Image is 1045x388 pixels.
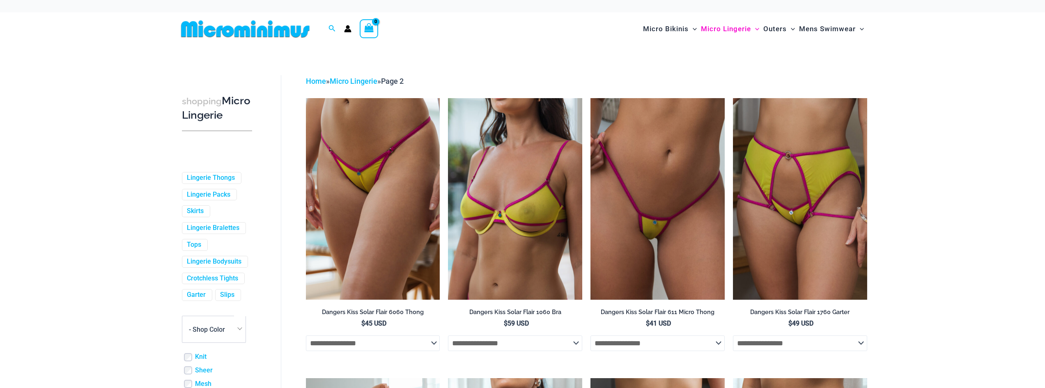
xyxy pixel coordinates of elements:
a: Tops [187,241,201,249]
a: View Shopping Cart, empty [360,19,379,38]
img: Dangers Kiss Solar Flair 611 Micro 01 [590,98,725,299]
a: Dangers Kiss Solar Flair 6060 Thong 1760 Garter 03Dangers Kiss Solar Flair 6060 Thong 1760 Garter... [733,98,867,299]
h2: Dangers Kiss Solar Flair 1060 Bra [448,308,582,316]
a: Lingerie Thongs [187,174,235,182]
bdi: 45 USD [361,319,386,327]
span: » » [306,77,404,85]
h2: Dangers Kiss Solar Flair 6060 Thong [306,308,440,316]
img: Dangers Kiss Solar Flair 6060 Thong 1760 Garter 03 [733,98,867,299]
a: Dangers Kiss Solar Flair 611 Micro 01Dangers Kiss Solar Flair 611 Micro 02Dangers Kiss Solar Flai... [590,98,725,299]
a: OutersMenu ToggleMenu Toggle [761,16,797,41]
a: Lingerie Bralettes [187,224,239,232]
span: Menu Toggle [856,18,864,39]
span: Page 2 [381,77,404,85]
a: Micro BikinisMenu ToggleMenu Toggle [641,16,699,41]
nav: Site Navigation [640,15,868,43]
a: Lingerie Packs [187,191,230,199]
a: Mens SwimwearMenu ToggleMenu Toggle [797,16,866,41]
a: Account icon link [344,25,351,32]
span: $ [646,319,650,327]
a: Micro Lingerie [330,77,377,85]
img: Dangers Kiss Solar Flair 6060 Thong 01 [306,98,440,299]
a: Crotchless Tights [187,274,238,283]
a: Search icon link [328,24,336,34]
a: Lingerie Bodysuits [187,257,241,266]
h2: Dangers Kiss Solar Flair 1760 Garter [733,308,867,316]
span: Outers [763,18,787,39]
span: Micro Lingerie [701,18,751,39]
bdi: 59 USD [504,319,529,327]
span: Mens Swimwear [799,18,856,39]
bdi: 41 USD [646,319,671,327]
span: $ [504,319,508,327]
span: - Shop Color [182,316,246,343]
span: Micro Bikinis [643,18,689,39]
span: Menu Toggle [751,18,759,39]
h3: Micro Lingerie [182,94,252,122]
bdi: 49 USD [788,319,813,327]
span: Menu Toggle [787,18,795,39]
a: Micro LingerieMenu ToggleMenu Toggle [699,16,761,41]
a: Dangers Kiss Solar Flair 1060 Bra 01Dangers Kiss Solar Flair 1060 Bra 02Dangers Kiss Solar Flair ... [448,98,582,299]
img: Dangers Kiss Solar Flair 1060 Bra 01 [448,98,582,299]
span: - Shop Color [189,326,225,333]
a: Dangers Kiss Solar Flair 1060 Bra [448,308,582,319]
span: Menu Toggle [689,18,697,39]
a: Skirts [187,207,204,216]
img: MM SHOP LOGO FLAT [178,20,313,38]
h2: Dangers Kiss Solar Flair 611 Micro Thong [590,308,725,316]
span: $ [788,319,792,327]
span: shopping [182,96,222,106]
a: Garter [187,291,206,299]
a: Dangers Kiss Solar Flair 1760 Garter [733,308,867,319]
a: Dangers Kiss Solar Flair 6060 Thong 01Dangers Kiss Solar Flair 6060 Thong 02Dangers Kiss Solar Fl... [306,98,440,299]
span: $ [361,319,365,327]
a: Home [306,77,326,85]
a: Dangers Kiss Solar Flair 611 Micro Thong [590,308,725,319]
a: Slips [220,291,234,299]
a: Sheer [195,366,213,375]
a: Knit [195,353,207,361]
a: Dangers Kiss Solar Flair 6060 Thong [306,308,440,319]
